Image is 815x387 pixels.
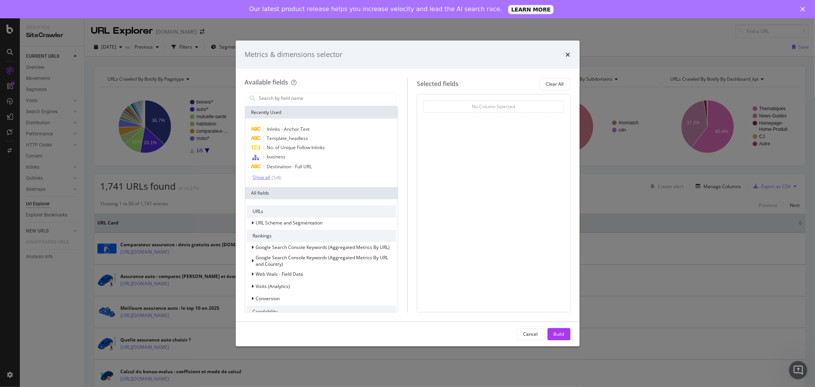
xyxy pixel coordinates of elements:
[258,93,397,104] input: Search by field name
[256,271,303,277] span: Web Vitals - Field Data
[789,361,807,379] iframe: Intercom live chat
[566,50,570,60] div: times
[256,254,389,267] span: Google Search Console Keywords (Aggregated Metrics By URL and Country)
[523,331,538,337] div: Cancel
[256,283,290,289] span: Visits (Analytics)
[517,328,544,340] button: Cancel
[472,103,515,110] div: No Column Selected
[256,220,323,226] span: URL Scheme and Segmentation
[267,126,310,132] span: Inlinks - Anchor Text
[245,187,398,199] div: All fields
[256,295,280,302] span: Conversion
[267,144,325,151] span: No. of Unique Follow Inlinks
[417,80,459,88] div: Selected fields
[245,106,398,119] div: Recently Used
[256,244,390,250] span: Google Search Console Keywords (Aggregated Metrics By URL)
[249,5,502,13] div: Our latest product release helps you increase velocity and lead the AI search race.
[245,50,343,60] div: Metrics & dimensions selector
[236,41,580,346] div: modal
[247,205,397,218] div: URLs
[548,328,570,340] button: Build
[546,81,564,87] div: Clear All
[267,153,286,160] span: business
[267,135,308,141] span: Template_headless
[245,78,288,86] div: Available fields
[271,174,282,181] div: ( 5 / 8 )
[247,306,397,318] div: Crawlability
[253,175,271,180] div: Show all
[267,163,312,170] span: Destination - Full URL
[247,230,397,242] div: Rankings
[800,7,808,11] div: Fermer
[554,331,564,337] div: Build
[508,5,554,14] a: LEARN MORE
[540,78,570,90] button: Clear All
